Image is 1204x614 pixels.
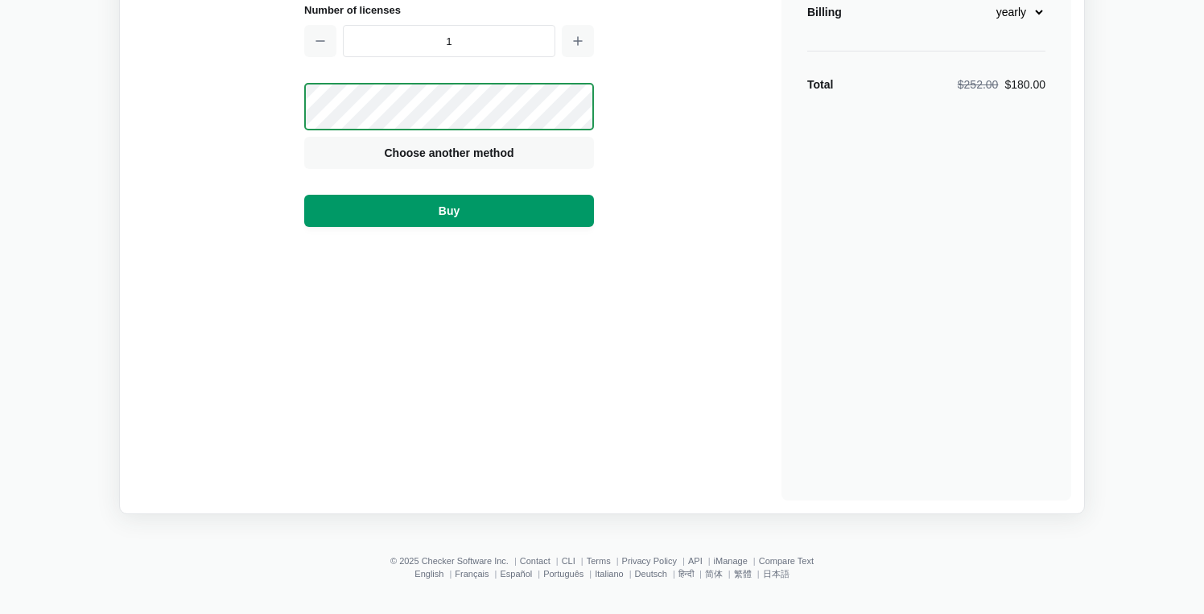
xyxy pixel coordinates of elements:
a: Português [543,569,583,579]
a: API [688,556,703,566]
input: 1 [343,25,555,57]
a: Terms [587,556,611,566]
a: Privacy Policy [622,556,677,566]
a: 简体 [705,569,723,579]
span: Choose another method [381,145,517,161]
a: Español [500,569,532,579]
a: 日本語 [763,569,790,579]
button: Buy [304,195,594,227]
a: Italiano [595,569,623,579]
li: © 2025 Checker Software Inc. [390,556,520,566]
a: CLI [562,556,575,566]
a: Compare Text [759,556,814,566]
strong: Total [807,78,833,91]
button: Choose another method [304,137,594,169]
a: English [414,569,443,579]
div: $180.00 [958,76,1045,93]
a: iManage [714,556,748,566]
a: 繁體 [734,569,752,579]
h2: Number of licenses [304,2,594,19]
div: Billing [807,4,842,20]
span: Buy [435,203,463,219]
a: Deutsch [635,569,667,579]
span: $252.00 [958,78,999,91]
a: Contact [520,556,550,566]
a: Français [455,569,489,579]
a: हिन्दी [678,569,694,579]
